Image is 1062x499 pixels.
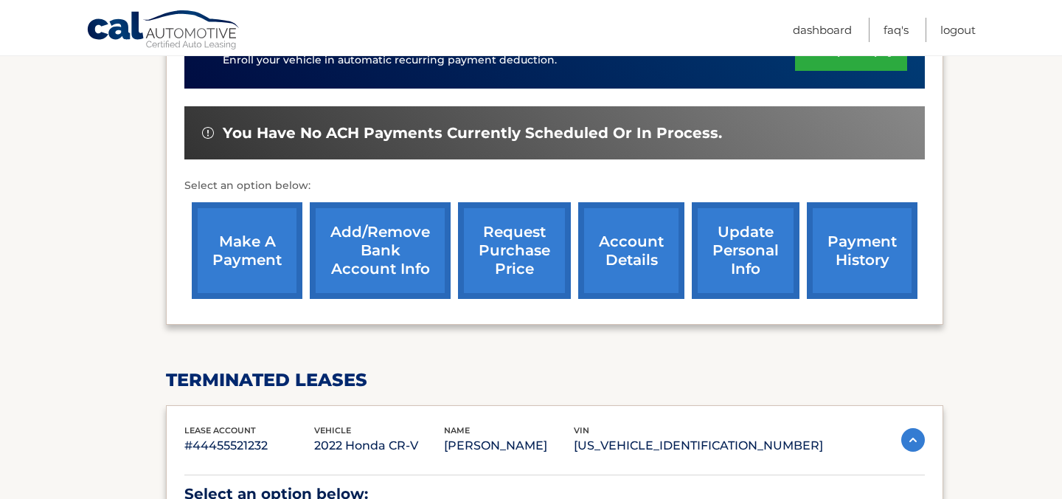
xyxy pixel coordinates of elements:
[458,202,571,299] a: request purchase price
[444,436,574,456] p: [PERSON_NAME]
[578,202,684,299] a: account details
[192,202,302,299] a: make a payment
[184,425,256,436] span: lease account
[884,18,909,42] a: FAQ's
[444,425,470,436] span: name
[166,369,943,391] h2: terminated leases
[901,428,925,452] img: accordion-active.svg
[574,425,589,436] span: vin
[574,436,823,456] p: [US_VEHICLE_IDENTIFICATION_NUMBER]
[86,10,241,52] a: Cal Automotive
[692,202,799,299] a: update personal info
[310,202,451,299] a: Add/Remove bank account info
[223,52,795,69] p: Enroll your vehicle in automatic recurring payment deduction.
[314,425,351,436] span: vehicle
[184,177,925,195] p: Select an option below:
[940,18,976,42] a: Logout
[807,202,917,299] a: payment history
[314,436,444,456] p: 2022 Honda CR-V
[223,124,722,142] span: You have no ACH payments currently scheduled or in process.
[793,18,852,42] a: Dashboard
[202,127,214,139] img: alert-white.svg
[184,436,314,456] p: #44455521232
